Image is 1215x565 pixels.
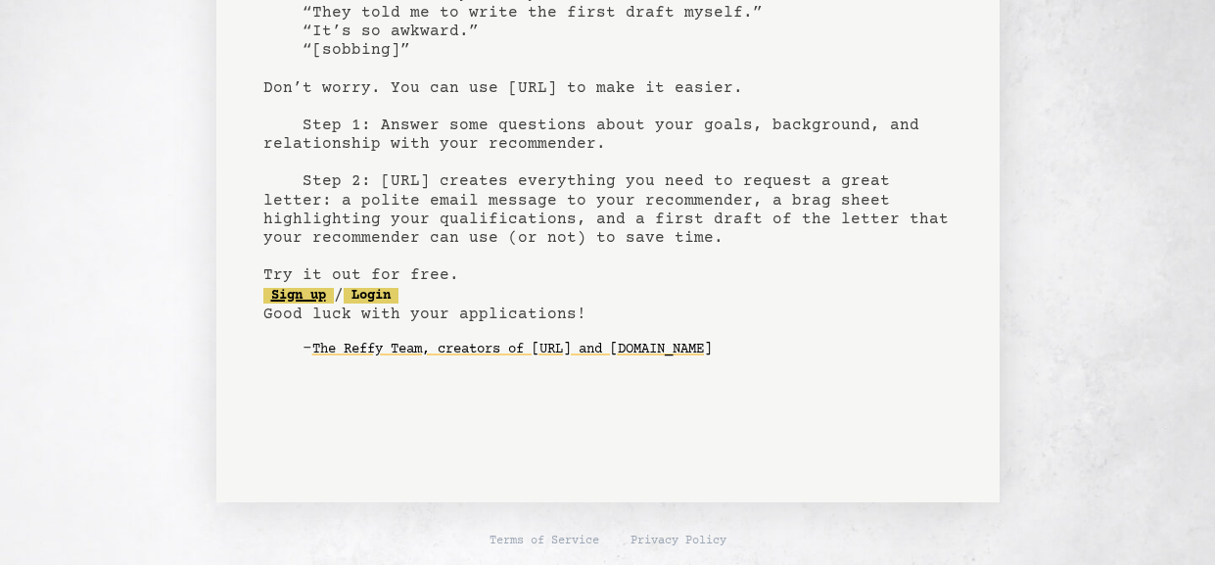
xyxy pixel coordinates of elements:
[312,334,712,365] a: The Reffy Team, creators of [URL] and [DOMAIN_NAME]
[344,288,398,304] a: Login
[263,288,334,304] a: Sign up
[303,340,953,359] div: -
[631,534,726,549] a: Privacy Policy
[490,534,599,549] a: Terms of Service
